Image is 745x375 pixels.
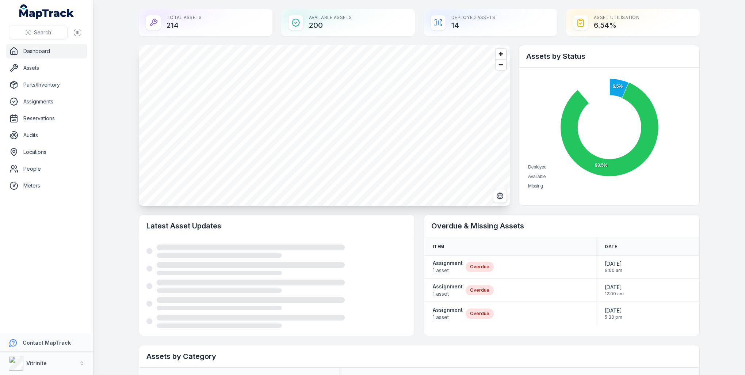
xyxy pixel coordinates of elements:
button: Zoom in [496,49,506,59]
div: Overdue [466,308,494,319]
strong: Vitrinite [26,360,47,366]
span: [DATE] [605,260,622,268]
span: 1 asset [433,290,463,298]
strong: Assignment [433,306,463,314]
strong: Assignment [433,260,463,267]
h2: Assets by Category [146,351,692,361]
a: Assignment1 asset [433,260,463,274]
a: Audits [6,128,87,143]
span: Missing [528,183,543,189]
span: Date [605,244,617,250]
button: Switch to Satellite View [493,189,507,203]
span: Deployed [528,164,547,170]
a: Assignment1 asset [433,306,463,321]
a: Dashboard [6,44,87,58]
span: 1 asset [433,314,463,321]
strong: Contact MapTrack [23,340,71,346]
a: People [6,162,87,176]
div: Overdue [466,285,494,295]
a: Assets [6,61,87,75]
button: Zoom out [496,59,506,70]
time: 09/10/2025, 5:30:00 pm [605,307,622,320]
a: Parts/Inventory [6,77,87,92]
span: 9:00 am [605,268,622,273]
button: Search [9,26,68,39]
h2: Overdue & Missing Assets [431,221,692,231]
a: Meters [6,178,87,193]
div: Overdue [466,262,494,272]
h2: Assets by Status [526,51,692,61]
a: MapTrack [19,4,74,19]
time: 30/09/2025, 12:00:00 am [605,284,624,297]
span: [DATE] [605,284,624,291]
a: Assignment1 asset [433,283,463,298]
a: Locations [6,145,87,159]
strong: Assignment [433,283,463,290]
time: 14/07/2025, 9:00:00 am [605,260,622,273]
span: Available [528,174,546,179]
a: Assignments [6,94,87,109]
canvas: Map [139,45,510,206]
span: 1 asset [433,267,463,274]
span: Item [433,244,444,250]
span: [DATE] [605,307,622,314]
span: 12:00 am [605,291,624,297]
span: 5:30 pm [605,314,622,320]
a: Reservations [6,111,87,126]
h2: Latest Asset Updates [146,221,407,231]
span: Search [34,29,51,36]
